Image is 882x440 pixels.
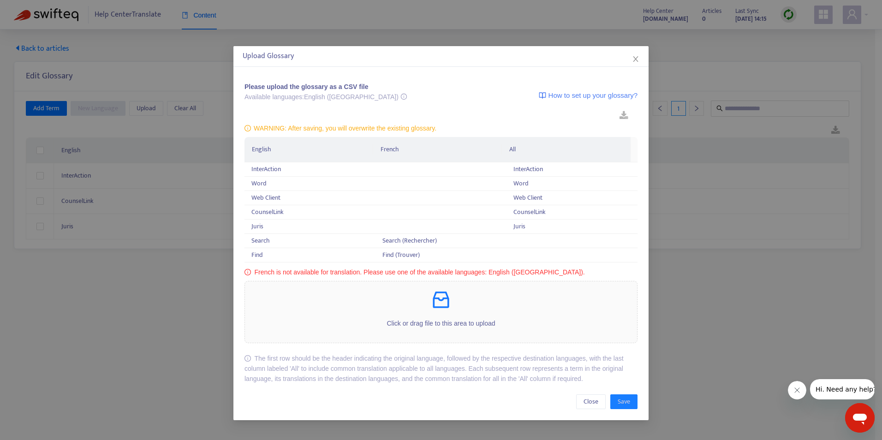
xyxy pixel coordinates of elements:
div: The first row should be the header indicating the original language, followed by the respective d... [244,353,638,384]
div: Web Client [251,193,369,203]
div: Available languages: English ([GEOGRAPHIC_DATA]) [244,92,407,102]
button: Close [631,54,641,64]
span: Close [584,397,598,407]
div: Search [251,236,369,246]
div: Web Client [513,193,631,203]
div: CounselLink [513,207,631,217]
div: Word [513,178,631,189]
div: Please upload the glossary as a CSV file [244,82,407,92]
iframe: Close message [788,381,806,399]
span: info-circle [244,355,251,362]
p: Click or drag file to this area to upload [245,318,637,328]
div: Find (Trouver) [382,250,500,260]
div: WARNING: After saving, you will overwrite the existing glossary. [244,123,638,133]
div: InterAction [513,164,631,174]
div: French is not available for translation. Please use one of the available languages: English ([GEO... [244,267,638,277]
div: Word [251,178,369,189]
button: Close [576,394,606,409]
div: Upload Glossary [243,51,639,62]
th: All [502,137,631,162]
div: Find [251,250,369,260]
span: info-circle [244,125,251,131]
th: English [244,137,373,162]
span: inbox [430,289,452,311]
iframe: Message from company [810,379,875,399]
img: image-link [539,92,546,99]
div: Search (Rechercher) [382,236,500,246]
span: info-circle [244,269,251,275]
span: close [632,55,639,63]
th: French [373,137,502,162]
iframe: Button to launch messaging window [845,403,875,433]
span: inboxClick or drag file to this area to upload [245,281,637,343]
span: How to set up your glossary? [548,90,638,101]
button: Save [610,394,638,409]
span: Hi. Need any help? [6,6,66,14]
a: How to set up your glossary? [539,82,638,109]
div: InterAction [251,164,369,174]
div: CounselLink [251,207,369,217]
div: Juris [513,221,631,232]
div: Juris [251,221,369,232]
